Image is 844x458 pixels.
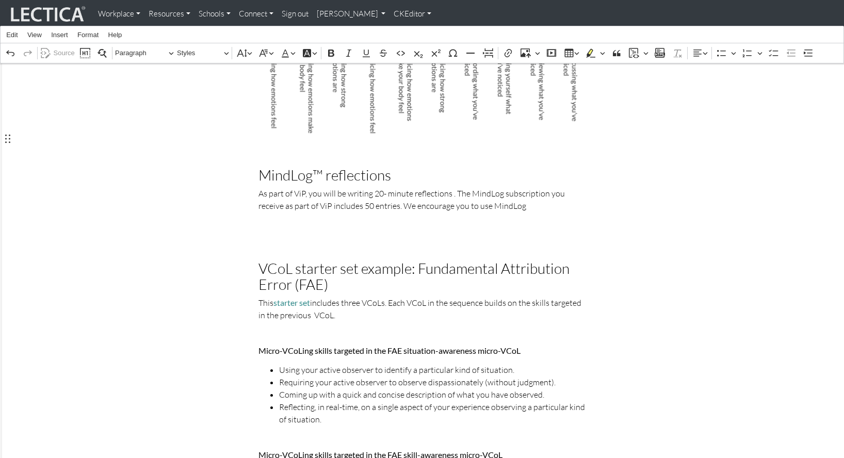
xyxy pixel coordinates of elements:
div: Editor menu bar [1,26,843,43]
span: Reflecting, in real-time, on a single aspect of your experience observing a particular kind of si... [279,401,586,426]
h3: VCoL starter set example: Fundamental Attribution Error (FAE) [258,260,586,292]
a: CKEditor [389,4,435,24]
a: Workplace [94,4,144,24]
span: View [27,31,42,38]
div: Editor toolbar [1,43,843,63]
span: Format [77,31,99,38]
h3: MindLog™ reflections [258,167,586,183]
span: Coming up with a quick and concise description of what you have observed. [279,388,586,401]
a: Resources [144,4,194,24]
span: Source [54,47,75,59]
span: Styles [177,47,224,59]
a: Connect [235,4,278,24]
p: As part of ViP, you will be writing 20- minute reflections . The MindLog subscription you receive... [258,187,586,212]
span: Help [108,31,122,38]
span: Using your active observer to identify a particular kind of situation. [279,364,586,376]
a: Sign out [278,4,313,24]
p: This includes three VCoLs. Each VCoL in the sequence builds on the skills targeted in the previou... [258,297,586,321]
button: Styles [176,45,230,61]
span: Insert [51,31,68,38]
span: Paragraph [115,47,169,59]
a: starter set [273,298,310,307]
span: Requiring your active observer to observe dispassionately (without judgment). [279,376,586,388]
button: Source [40,45,75,61]
button: Paragraph, Heading [115,45,174,61]
a: Schools [194,4,235,24]
img: lecticalive [8,5,86,24]
span: Edit [6,31,18,38]
h5: Micro-VCoLing skills targeted in the FAE situation-awareness micro-VCoL [258,346,586,355]
a: [PERSON_NAME] [313,4,390,24]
